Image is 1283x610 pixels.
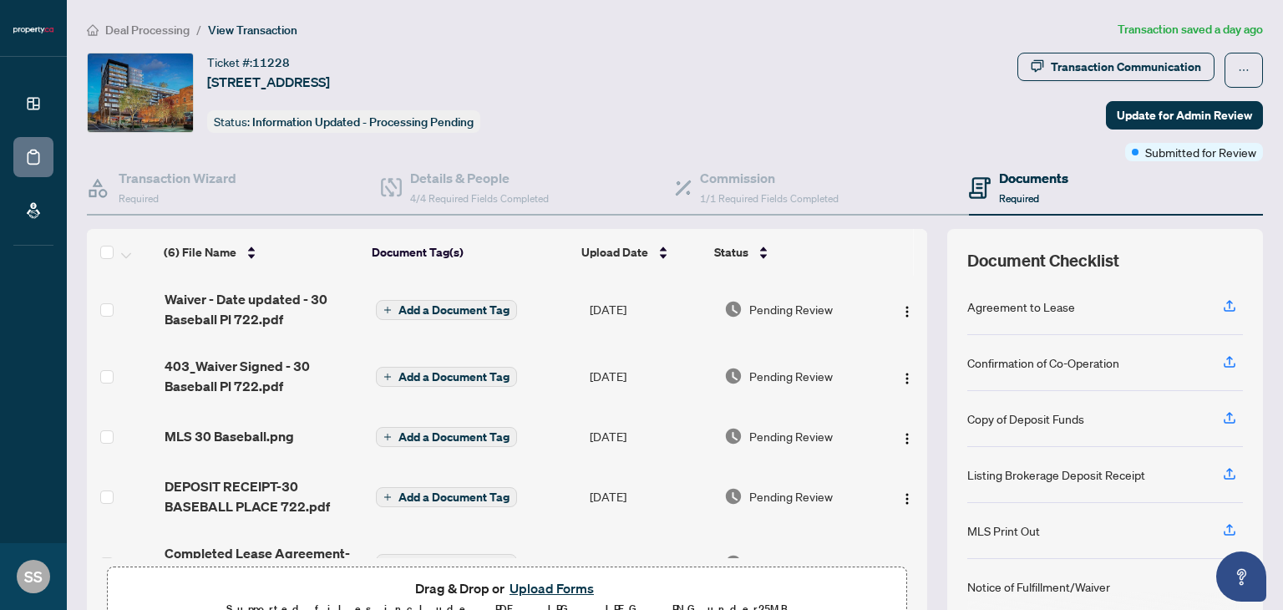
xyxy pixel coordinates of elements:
[583,530,718,597] td: [DATE]
[376,366,517,388] button: Add a Document Tag
[207,72,330,92] span: [STREET_ADDRESS]
[415,577,599,599] span: Drag & Drop or
[207,110,480,133] div: Status:
[376,486,517,508] button: Add a Document Tag
[383,433,392,441] span: plus
[900,432,914,445] img: Logo
[999,192,1039,205] span: Required
[1017,53,1215,81] button: Transaction Communication
[376,427,517,447] button: Add a Document Tag
[208,23,297,38] span: View Transaction
[967,409,1084,428] div: Copy of Deposit Funds
[88,53,193,132] img: IMG-E12354942_1.jpg
[165,289,363,329] span: Waiver - Date updated - 30 Baseball Pl 722.pdf
[376,487,517,507] button: Add a Document Tag
[714,243,748,262] span: Status
[505,577,599,599] button: Upload Forms
[583,276,718,343] td: [DATE]
[967,353,1119,372] div: Confirmation of Co-Operation
[583,409,718,463] td: [DATE]
[749,367,833,385] span: Pending Review
[398,558,510,570] span: Add a Document Tag
[196,20,201,39] li: /
[967,577,1110,596] div: Notice of Fulfillment/Waiver
[583,463,718,530] td: [DATE]
[165,356,363,396] span: 403_Waiver Signed - 30 Baseball Pl 722.pdf
[749,554,833,572] span: Pending Review
[252,55,290,70] span: 11228
[383,373,392,381] span: plus
[724,554,743,572] img: Document Status
[1117,102,1252,129] span: Update for Admin Review
[894,296,920,323] button: Logo
[410,168,549,188] h4: Details & People
[724,367,743,385] img: Document Status
[707,229,869,276] th: Status
[999,168,1068,188] h4: Documents
[376,554,517,574] button: Add a Document Tag
[581,243,648,262] span: Upload Date
[1051,53,1201,80] div: Transaction Communication
[700,192,839,205] span: 1/1 Required Fields Completed
[894,423,920,450] button: Logo
[967,465,1145,484] div: Listing Brokerage Deposit Receipt
[724,427,743,445] img: Document Status
[207,53,290,72] div: Ticket #:
[398,491,510,503] span: Add a Document Tag
[1238,64,1250,76] span: ellipsis
[1106,101,1263,130] button: Update for Admin Review
[24,565,43,588] span: SS
[900,305,914,318] img: Logo
[900,492,914,506] img: Logo
[105,23,190,38] span: Deal Processing
[398,304,510,316] span: Add a Document Tag
[700,168,839,188] h4: Commission
[583,343,718,409] td: [DATE]
[398,371,510,383] span: Add a Document Tag
[575,229,707,276] th: Upload Date
[376,553,517,575] button: Add a Document Tag
[165,476,363,516] span: DEPOSIT RECEIPT-30 BASEBALL PLACE 722.pdf
[376,367,517,387] button: Add a Document Tag
[894,550,920,577] button: Logo
[376,299,517,321] button: Add a Document Tag
[119,192,159,205] span: Required
[383,493,392,501] span: plus
[967,249,1119,272] span: Document Checklist
[165,543,363,583] span: Completed Lease Agreement-_30_Baseball_Place__722__1_ 1.pdf
[383,306,392,314] span: plus
[894,363,920,389] button: Logo
[894,483,920,510] button: Logo
[376,426,517,448] button: Add a Document Tag
[724,300,743,318] img: Document Status
[13,25,53,35] img: logo
[252,114,474,130] span: Information Updated - Processing Pending
[376,300,517,320] button: Add a Document Tag
[157,229,365,276] th: (6) File Name
[749,300,833,318] span: Pending Review
[164,243,236,262] span: (6) File Name
[749,487,833,506] span: Pending Review
[749,427,833,445] span: Pending Review
[900,372,914,385] img: Logo
[724,487,743,506] img: Document Status
[365,229,575,276] th: Document Tag(s)
[1216,552,1266,602] button: Open asap
[165,426,294,446] span: MLS 30 Baseball.png
[1118,20,1263,39] article: Transaction saved a day ago
[410,192,549,205] span: 4/4 Required Fields Completed
[967,297,1075,316] div: Agreement to Lease
[1145,143,1256,161] span: Submitted for Review
[87,24,99,36] span: home
[967,521,1040,540] div: MLS Print Out
[398,431,510,443] span: Add a Document Tag
[119,168,236,188] h4: Transaction Wizard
